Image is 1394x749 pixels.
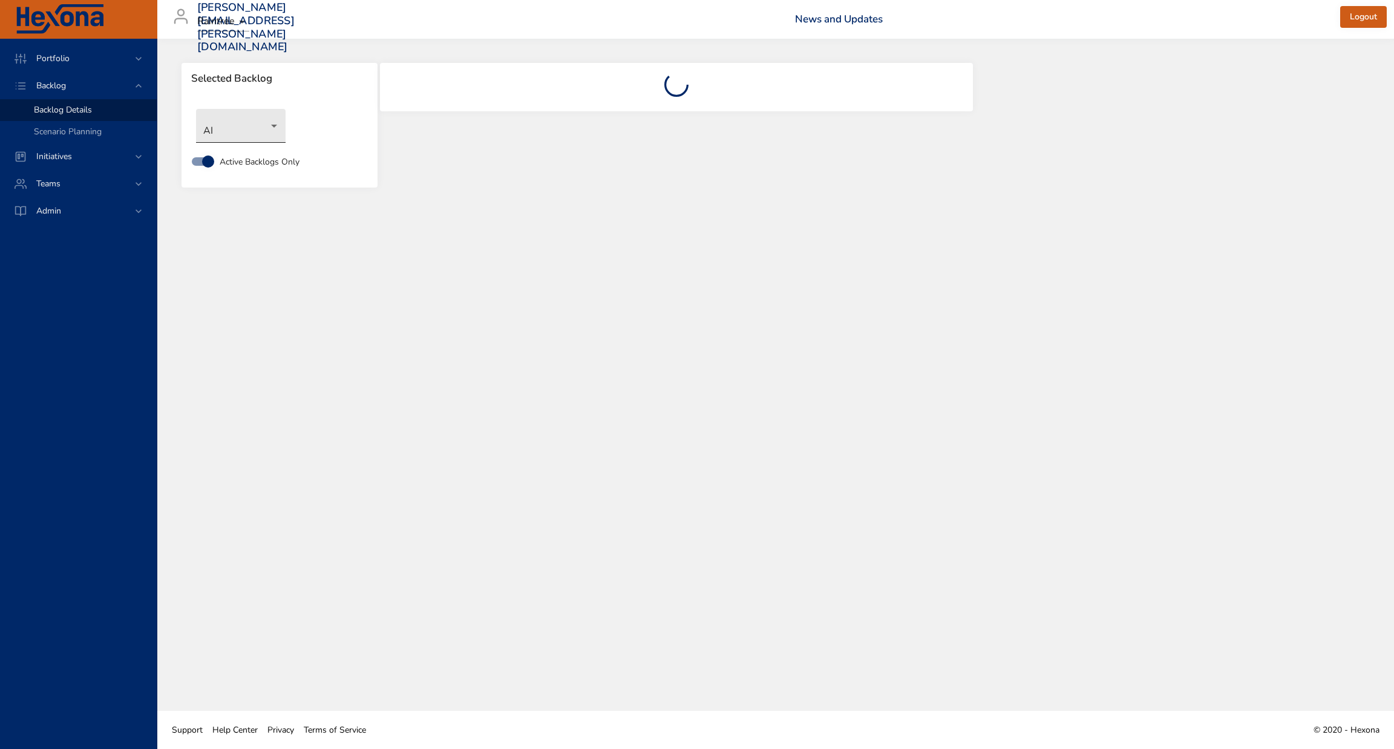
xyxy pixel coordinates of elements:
span: Help Center [212,724,258,736]
span: Support [172,724,203,736]
div: AI [196,109,286,143]
span: Portfolio [27,53,79,64]
a: Support [167,716,208,744]
span: Privacy [267,724,294,736]
span: Backlog [27,80,76,91]
button: Logout [1340,6,1387,28]
span: Logout [1350,10,1377,25]
span: Active Backlogs Only [220,155,299,168]
span: Teams [27,178,70,189]
span: Scenario Planning [34,126,102,137]
span: Selected Backlog [191,73,368,85]
a: News and Updates [795,12,883,26]
a: Help Center [208,716,263,744]
span: Initiatives [27,151,82,162]
a: Terms of Service [299,716,371,744]
span: Terms of Service [304,724,366,736]
span: © 2020 - Hexona [1314,724,1379,736]
h3: [PERSON_NAME][EMAIL_ADDRESS][PERSON_NAME][DOMAIN_NAME] [197,1,295,53]
span: Backlog Details [34,104,92,116]
img: Hexona [15,4,105,34]
div: Raintree [197,12,249,31]
span: Admin [27,205,71,217]
a: Privacy [263,716,299,744]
